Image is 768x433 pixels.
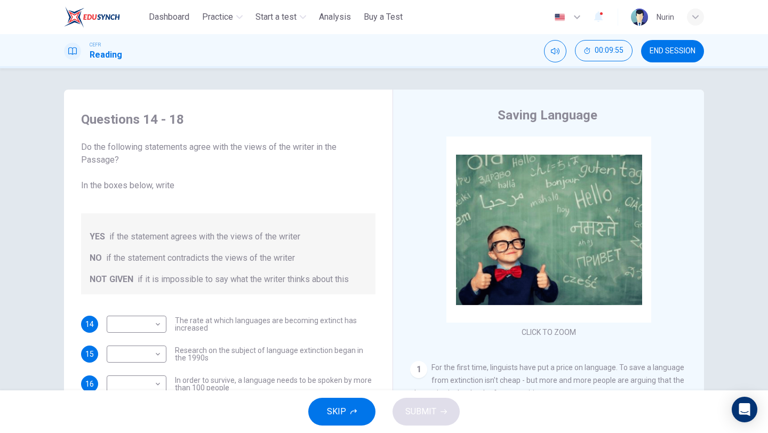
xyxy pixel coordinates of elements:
span: Buy a Test [364,11,403,23]
span: Practice [202,11,233,23]
button: 00:09:55 [575,40,633,61]
img: ELTC logo [64,6,120,28]
h1: Reading [90,49,122,61]
div: Mute [544,40,566,62]
h4: Saving Language [498,107,597,124]
span: SKIP [327,404,346,419]
span: CEFR [90,41,101,49]
span: 14 [85,320,94,328]
button: Analysis [315,7,355,27]
span: if it is impossible to say what the writer thinks about this [138,273,349,286]
button: Buy a Test [359,7,407,27]
span: NOT GIVEN [90,273,133,286]
span: Dashboard [149,11,189,23]
span: The rate at which languages are becoming extinct has increased [175,317,375,332]
span: if the statement agrees with the views of the writer [109,230,300,243]
button: SKIP [308,398,375,426]
span: In order to survive, a language needs to be spoken by more than 100 people [175,376,375,391]
span: 00:09:55 [595,46,623,55]
button: END SESSION [641,40,704,62]
span: Start a test [255,11,297,23]
div: 1 [410,361,427,378]
button: Practice [198,7,247,27]
h4: Questions 14 - 18 [81,111,375,128]
img: en [553,13,566,21]
div: Open Intercom Messenger [732,397,757,422]
span: Analysis [319,11,351,23]
button: Dashboard [145,7,194,27]
a: ELTC logo [64,6,145,28]
span: Research on the subject of language extinction began in the 1990s [175,347,375,362]
img: Profile picture [631,9,648,26]
span: For the first time, linguists have put a price on language. To save a language from extinction is... [410,363,684,397]
span: END SESSION [650,47,695,55]
span: 16 [85,380,94,388]
div: Hide [575,40,633,62]
span: 15 [85,350,94,358]
span: Do the following statements agree with the views of the writer in the Passage? In the boxes below... [81,141,375,192]
span: YES [90,230,105,243]
span: NO [90,252,102,264]
div: Nurin [657,11,674,23]
button: Start a test [251,7,310,27]
span: if the statement contradicts the views of the writer [106,252,295,264]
